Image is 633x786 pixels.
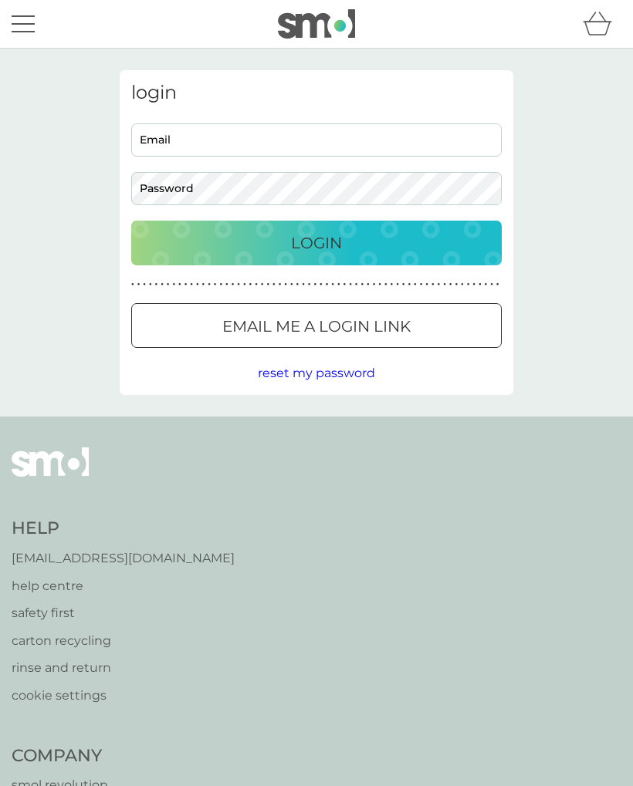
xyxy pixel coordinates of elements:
p: ● [208,281,211,288]
p: ● [449,281,452,288]
p: ● [249,281,252,288]
p: ● [396,281,399,288]
p: ● [490,281,493,288]
img: smol [278,9,355,39]
p: ● [373,281,376,288]
p: ● [225,281,228,288]
button: Login [131,221,502,265]
p: ● [378,281,381,288]
p: ● [420,281,423,288]
p: ● [290,281,293,288]
p: ● [432,281,435,288]
p: ● [178,281,181,288]
p: ● [266,281,269,288]
div: basket [583,8,621,39]
p: ● [161,281,164,288]
h3: login [131,82,502,104]
p: ● [391,281,394,288]
p: ● [313,281,316,288]
p: ● [196,281,199,288]
a: carton recycling [12,631,235,651]
p: ● [149,281,152,288]
p: ● [496,281,499,288]
p: ● [425,281,428,288]
h4: Help [12,517,235,541]
p: ● [402,281,405,288]
p: ● [308,281,311,288]
a: [EMAIL_ADDRESS][DOMAIN_NAME] [12,548,235,568]
p: ● [272,281,276,288]
button: reset my password [258,363,375,383]
p: ● [184,281,188,288]
p: ● [414,281,417,288]
p: ● [438,281,441,288]
p: ● [349,281,352,288]
button: Email me a login link [131,303,502,348]
p: ● [296,281,300,288]
p: ● [408,281,411,288]
p: ● [472,281,476,288]
p: ● [255,281,258,288]
p: Login [291,231,342,255]
p: ● [485,281,488,288]
p: ● [237,281,240,288]
p: ● [337,281,340,288]
p: ● [284,281,287,288]
p: ● [279,281,282,288]
p: ● [331,281,334,288]
p: ● [202,281,205,288]
button: menu [12,9,35,39]
p: ● [355,281,358,288]
p: ● [455,281,458,288]
p: ● [190,281,193,288]
p: ● [302,281,305,288]
img: smol [12,447,89,500]
a: help centre [12,576,235,596]
p: ● [443,281,446,288]
p: ● [461,281,464,288]
p: ● [137,281,140,288]
p: ● [155,281,158,288]
p: ● [467,281,470,288]
a: cookie settings [12,686,235,706]
a: safety first [12,603,235,623]
p: ● [131,281,134,288]
p: ● [143,281,146,288]
p: ● [344,281,347,288]
p: ● [361,281,364,288]
p: ● [172,281,175,288]
p: ● [367,281,370,288]
p: ● [167,281,170,288]
h4: Company [12,744,177,768]
p: ● [326,281,329,288]
span: reset my password [258,366,375,380]
p: ● [320,281,323,288]
p: ● [214,281,217,288]
p: Email me a login link [222,314,411,339]
p: ● [261,281,264,288]
p: ● [219,281,222,288]
p: ● [384,281,388,288]
p: ● [479,281,482,288]
a: rinse and return [12,658,235,678]
p: ● [232,281,235,288]
p: ● [243,281,246,288]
